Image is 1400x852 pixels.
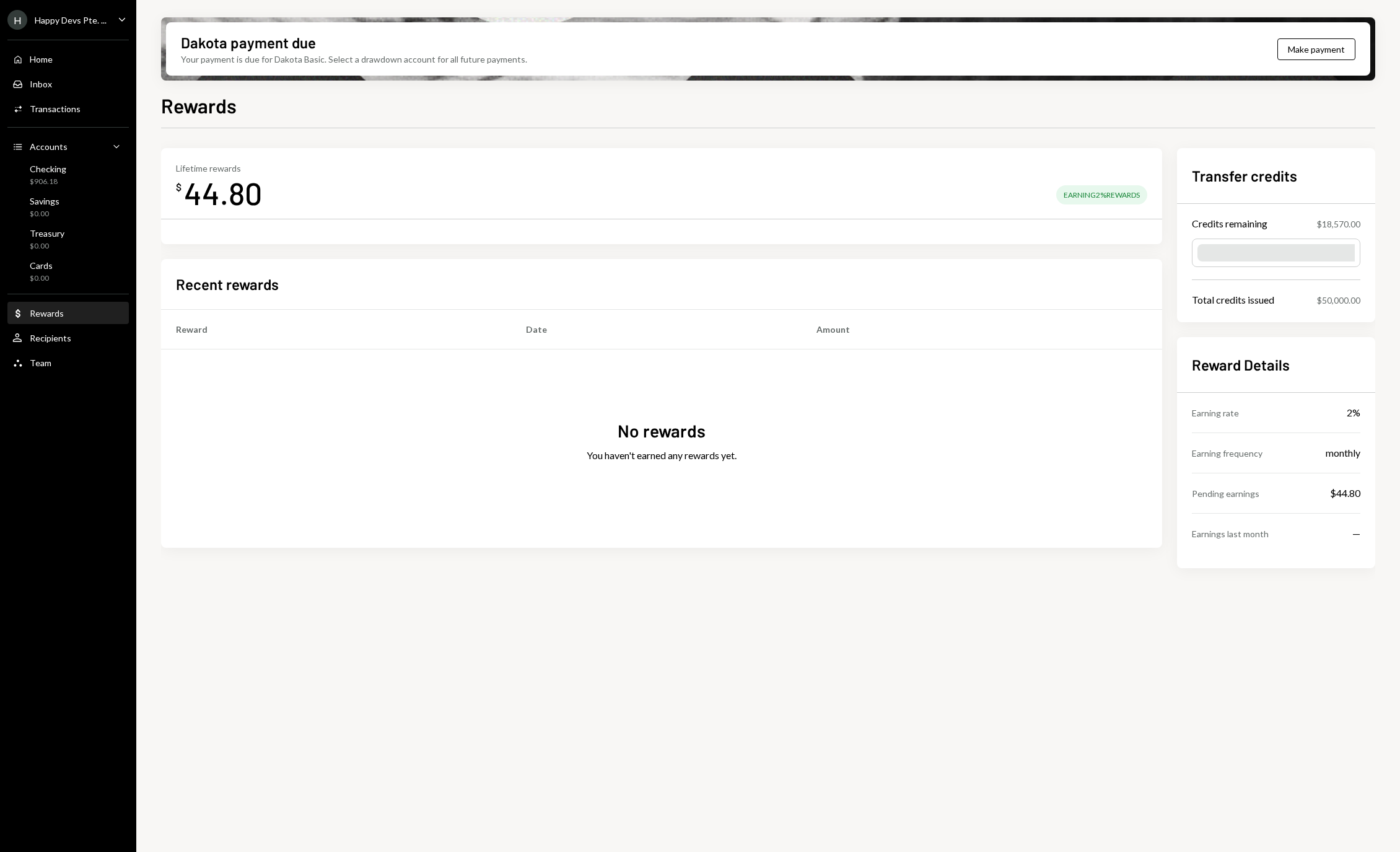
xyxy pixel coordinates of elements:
[7,10,27,30] div: H
[7,72,129,95] a: Inbox
[184,173,262,213] div: 44.80
[30,54,53,64] div: Home
[30,164,66,174] div: Checking
[1056,185,1147,204] div: Earning 2% Rewards
[1192,292,1274,307] div: Total credits issued
[7,302,129,324] a: Rewards
[181,53,527,66] div: Your payment is due for Dakota Basic. Select a drawdown account for all future payments.
[7,97,129,120] a: Transactions
[7,135,129,157] a: Accounts
[7,224,129,254] a: Treasury$0.00
[1192,165,1360,186] h2: Transfer credits
[7,48,129,70] a: Home
[161,93,237,118] h1: Rewards
[30,260,53,271] div: Cards
[30,177,66,187] div: $906.18
[1192,487,1259,500] div: Pending earnings
[30,358,51,368] div: Team
[1347,405,1360,420] div: 2%
[176,163,262,173] div: Lifetime rewards
[30,103,81,114] div: Transactions
[1192,406,1239,419] div: Earning rate
[7,257,129,286] a: Cards$0.00
[587,448,737,463] div: You haven't earned any rewards yet.
[618,419,706,443] div: No rewards
[181,32,316,53] div: Dakota payment due
[7,327,129,349] a: Recipients
[511,309,801,349] th: Date
[30,196,59,206] div: Savings
[802,309,1162,349] th: Amount
[1330,486,1360,501] div: $44.80
[1277,38,1355,60] button: Make payment
[7,160,129,190] a: Checking$906.18
[1192,447,1262,460] div: Earning frequency
[30,79,52,89] div: Inbox
[30,141,68,152] div: Accounts
[30,273,53,284] div: $0.00
[35,15,107,25] div: Happy Devs Pte. ...
[1352,526,1360,541] div: —
[30,209,59,219] div: $0.00
[176,181,182,193] div: $
[1317,294,1360,307] div: $50,000.00
[7,351,129,374] a: Team
[30,308,64,318] div: Rewards
[30,333,71,343] div: Recipients
[7,192,129,222] a: Savings$0.00
[30,228,64,239] div: Treasury
[1326,446,1360,460] div: monthly
[176,274,279,294] h2: Recent rewards
[1192,527,1269,540] div: Earnings last month
[1317,217,1360,231] div: $18,570.00
[1192,354,1360,375] h2: Reward Details
[30,241,64,252] div: $0.00
[1192,216,1267,231] div: Credits remaining
[161,309,511,349] th: Reward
